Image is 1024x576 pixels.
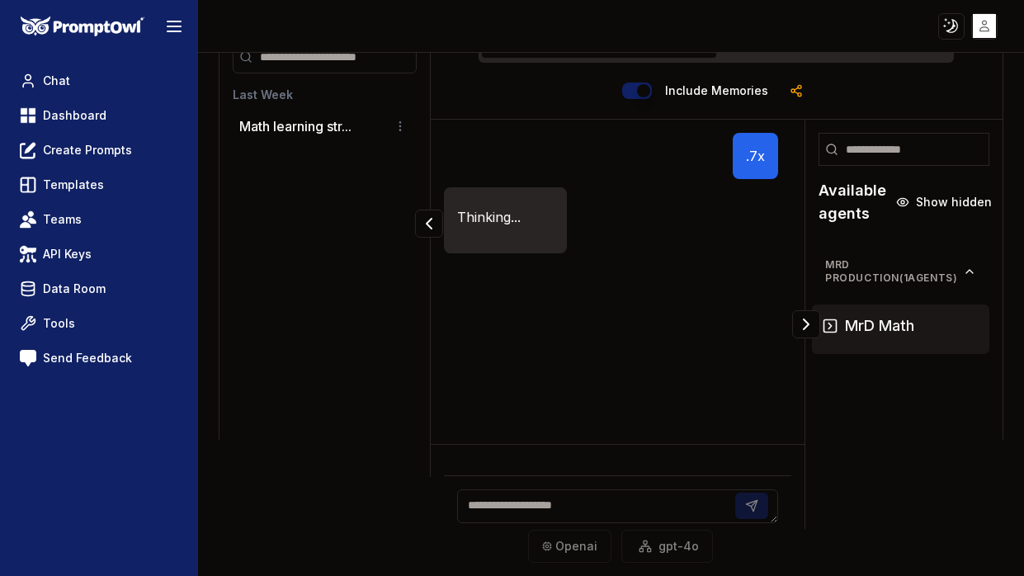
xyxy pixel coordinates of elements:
button: MrD Production(1agents) [812,252,989,291]
button: Math learning str... [239,116,352,136]
button: Collapse panel [792,310,820,338]
a: Dashboard [13,101,184,130]
p: .7x [746,146,765,166]
a: Data Room [13,274,184,304]
img: placeholder-user.jpg [973,14,997,38]
h3: MrD Math [845,314,914,338]
img: feedback [20,350,36,366]
span: Show hidden [916,194,992,210]
span: Teams [43,211,82,228]
a: Templates [13,170,184,200]
a: Chat [13,66,184,96]
span: Create Prompts [43,142,132,158]
button: Show hidden [886,189,1002,215]
a: Create Prompts [13,135,184,165]
span: Dashboard [43,107,106,124]
a: Send Feedback [13,343,184,373]
span: Data Room [43,281,106,297]
span: MrD Production ( 1 agents) [825,258,963,285]
p: Thinking... [457,207,521,227]
h2: Available agents [819,179,886,225]
h3: Last Week [233,87,417,103]
a: API Keys [13,239,184,269]
button: Include memories in the messages below [622,83,652,99]
span: Chat [43,73,70,89]
img: PromptOwl [21,17,144,37]
span: Templates [43,177,104,193]
button: Collapse panel [415,210,443,238]
span: Send Feedback [43,350,132,366]
span: Tools [43,315,75,332]
button: Conversation options [390,116,410,136]
a: Tools [13,309,184,338]
span: API Keys [43,246,92,262]
a: Teams [13,205,184,234]
label: Include memories in the messages below [665,85,768,97]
